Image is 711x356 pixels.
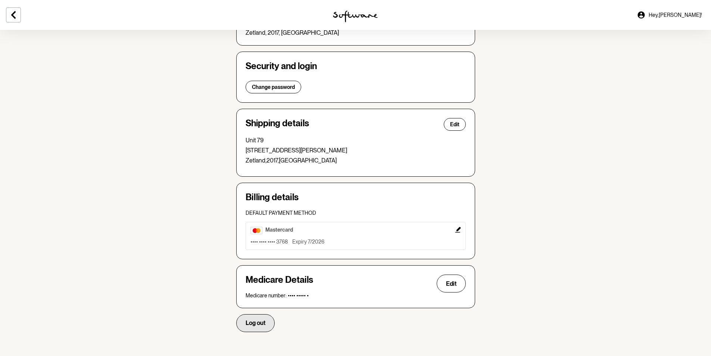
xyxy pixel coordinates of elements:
img: software logo [333,10,378,22]
span: Default payment method [246,210,316,216]
h4: Billing details [246,192,466,203]
span: Log out [246,319,265,326]
h4: Security and login [246,61,466,72]
button: Log out [236,314,275,332]
img: mastercard.2d2867b1b222a5e6c6da.webp [250,227,262,234]
p: Expiry 7/2026 [292,239,324,245]
h4: Shipping details [246,118,309,131]
p: Zetland , 2017 , [GEOGRAPHIC_DATA] [246,157,466,164]
span: Hey, [PERSON_NAME] ! [649,12,702,18]
p: •••• •••• •••• 3768 [250,239,288,245]
button: Edit [437,275,466,292]
span: mastercard [265,227,293,233]
span: Edit [446,280,456,287]
span: Change password [252,84,295,90]
p: Zetland, 2017, [GEOGRAPHIC_DATA] [246,29,466,36]
p: Unit 79 [246,137,466,144]
button: Change password [246,81,301,93]
a: Hey,[PERSON_NAME]! [632,6,707,24]
p: [STREET_ADDRESS][PERSON_NAME] [246,147,466,154]
span: Edit [450,121,459,128]
button: Edit [246,222,466,250]
p: Medicare number: •••• ••••• • [246,292,466,299]
h4: Medicare Details [246,275,313,292]
button: Edit [444,118,466,131]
